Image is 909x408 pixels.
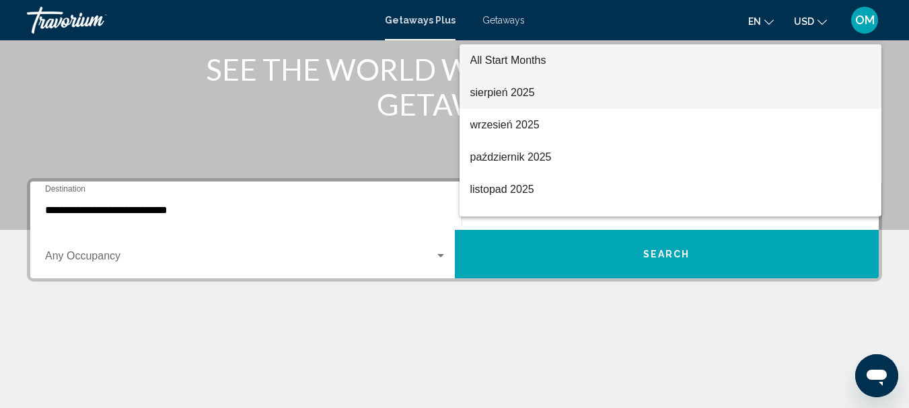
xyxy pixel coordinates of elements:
[470,141,871,173] span: październik 2025
[855,354,898,397] iframe: Przycisk umożliwiający otwarcie okna komunikatora
[470,206,871,238] span: grudzień 2025
[470,77,871,109] span: sierpień 2025
[470,54,546,66] span: All Start Months
[470,173,871,206] span: listopad 2025
[470,109,871,141] span: wrzesień 2025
